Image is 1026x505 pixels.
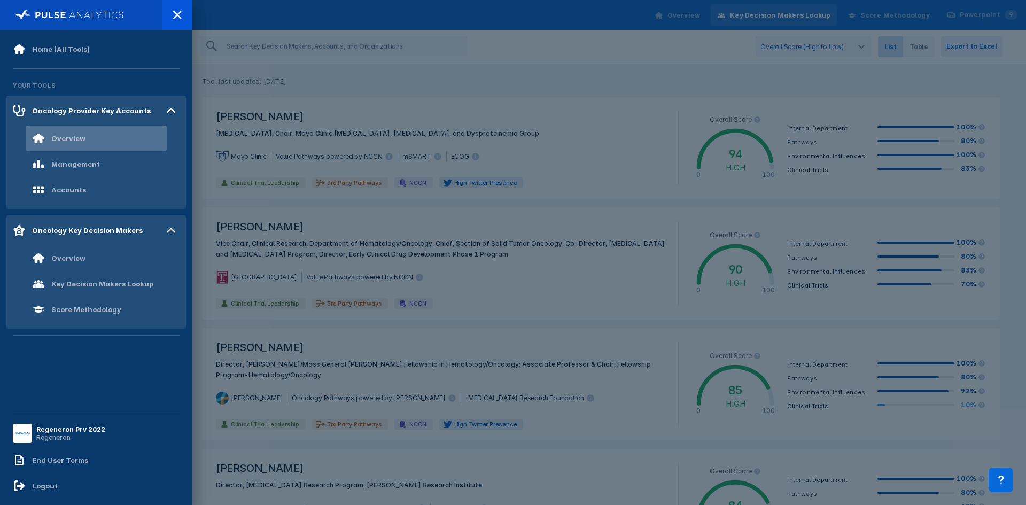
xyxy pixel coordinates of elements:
div: End User Terms [32,456,88,464]
div: Oncology Provider Key Accounts [32,106,151,115]
div: Overview [51,134,85,143]
div: Logout [32,481,58,490]
div: Management [51,160,100,168]
a: Overview [6,245,186,271]
img: menu button [15,426,30,441]
a: Management [6,151,186,177]
div: Score Methodology [51,305,121,314]
a: Accounts [6,177,186,203]
div: Your Tools [6,75,186,96]
a: Overview [6,126,186,151]
a: Key Decision Makers Lookup [6,271,186,297]
div: Home (All Tools) [32,45,90,53]
div: Accounts [51,185,86,194]
div: Regeneron Prv 2022 [36,425,105,433]
img: pulse-logo-full-white.svg [15,7,124,22]
a: Score Methodology [6,297,186,322]
div: Contact Support [989,468,1013,492]
div: Key Decision Makers Lookup [51,279,153,288]
a: End User Terms [6,447,186,473]
div: Regeneron [36,433,105,441]
div: Oncology Key Decision Makers [32,226,143,235]
a: Home (All Tools) [6,36,186,62]
div: Overview [51,254,85,262]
